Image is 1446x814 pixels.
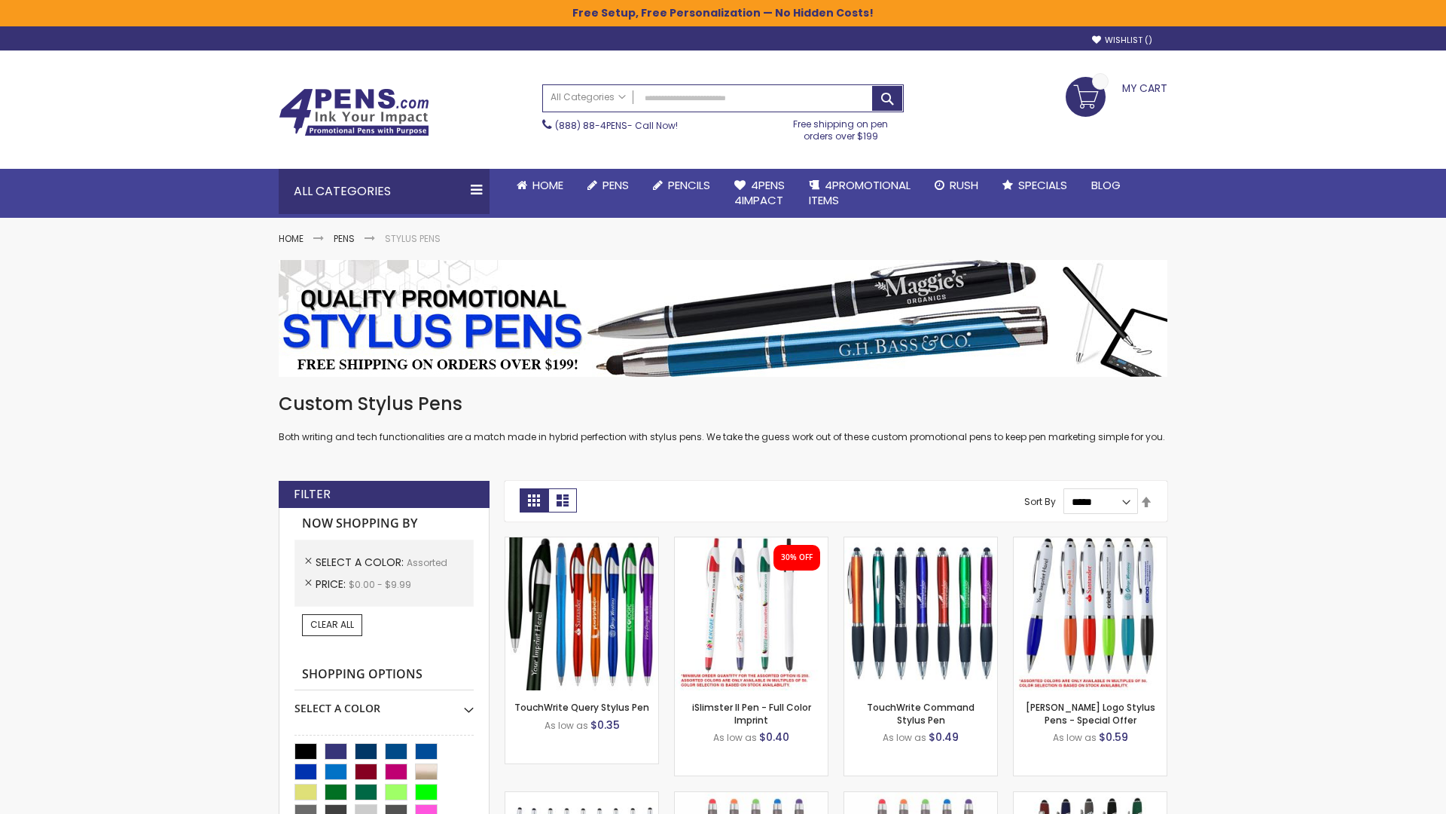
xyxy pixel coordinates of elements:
[692,701,811,726] a: iSlimster II Pen - Full Color Imprint
[551,91,626,103] span: All Categories
[1014,537,1167,690] img: Kimberly Logo Stylus Pens-Assorted
[310,618,354,631] span: Clear All
[505,169,575,202] a: Home
[294,486,331,503] strong: Filter
[1026,701,1155,726] a: [PERSON_NAME] Logo Stylus Pens - Special Offer
[279,232,304,245] a: Home
[316,577,349,592] span: Price
[1092,35,1152,46] a: Wishlist
[349,578,411,591] span: $0.00 - $9.99
[294,690,474,716] div: Select A Color
[279,88,429,136] img: 4Pens Custom Pens and Promotional Products
[883,731,926,744] span: As low as
[1024,495,1056,508] label: Sort By
[505,537,658,549] a: TouchWrite Query Stylus Pen-Assorted
[505,791,658,804] a: Stiletto Advertising Stylus Pens-Assorted
[532,177,563,193] span: Home
[1099,730,1128,745] span: $0.59
[279,169,490,214] div: All Categories
[1018,177,1067,193] span: Specials
[759,730,789,745] span: $0.40
[713,731,757,744] span: As low as
[867,701,975,726] a: TouchWrite Command Stylus Pen
[543,85,633,110] a: All Categories
[844,537,997,690] img: TouchWrite Command Stylus Pen-Assorted
[555,119,627,132] a: (888) 88-4PENS
[809,177,911,208] span: 4PROMOTIONAL ITEMS
[950,177,978,193] span: Rush
[675,791,828,804] a: Islander Softy Gel Pen with Stylus-Assorted
[385,232,441,245] strong: Stylus Pens
[545,719,588,732] span: As low as
[279,392,1167,416] h1: Custom Stylus Pens
[1079,169,1133,202] a: Blog
[722,169,797,218] a: 4Pens4impact
[505,537,658,690] img: TouchWrite Query Stylus Pen-Assorted
[734,177,785,208] span: 4Pens 4impact
[675,537,828,549] a: iSlimster II - Full Color-Assorted
[316,555,407,570] span: Select A Color
[279,260,1167,377] img: Stylus Pens
[778,112,905,142] div: Free shipping on pen orders over $199
[641,169,722,202] a: Pencils
[844,791,997,804] a: Islander Softy Gel with Stylus - ColorJet Imprint-Assorted
[929,730,959,745] span: $0.49
[520,488,548,513] strong: Grid
[844,537,997,549] a: TouchWrite Command Stylus Pen-Assorted
[334,232,355,245] a: Pens
[781,552,813,563] div: 30% OFF
[1053,731,1097,744] span: As low as
[1091,177,1121,193] span: Blog
[923,169,990,202] a: Rush
[302,614,362,635] a: Clear All
[797,169,923,218] a: 4PROMOTIONALITEMS
[668,177,710,193] span: Pencils
[590,718,620,733] span: $0.35
[555,119,678,132] span: - Call Now!
[1014,537,1167,549] a: Kimberly Logo Stylus Pens-Assorted
[990,169,1079,202] a: Specials
[279,392,1167,444] div: Both writing and tech functionalities are a match made in hybrid perfection with stylus pens. We ...
[575,169,641,202] a: Pens
[294,508,474,540] strong: Now Shopping by
[407,556,447,569] span: Assorted
[602,177,629,193] span: Pens
[514,701,649,714] a: TouchWrite Query Stylus Pen
[675,537,828,690] img: iSlimster II - Full Color-Assorted
[1014,791,1167,804] a: Custom Soft Touch® Metal Pens with Stylus-Assorted
[294,659,474,691] strong: Shopping Options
